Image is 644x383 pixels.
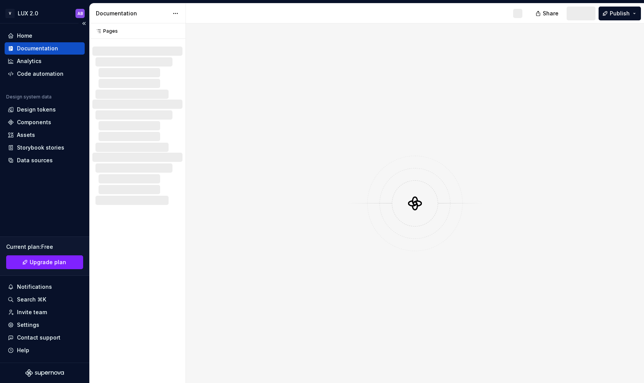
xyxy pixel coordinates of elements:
[5,116,85,128] a: Components
[77,10,83,17] div: AB
[5,281,85,293] button: Notifications
[17,131,35,139] div: Assets
[5,293,85,306] button: Search ⌘K
[17,106,56,113] div: Design tokens
[25,369,64,377] svg: Supernova Logo
[2,5,88,22] button: VLUX 2.0AB
[532,7,564,20] button: Share
[17,308,47,316] div: Invite team
[30,258,66,266] span: Upgrade plan
[79,18,89,29] button: Collapse sidebar
[17,346,29,354] div: Help
[5,306,85,318] a: Invite team
[599,7,641,20] button: Publish
[5,30,85,42] a: Home
[17,321,39,329] div: Settings
[92,28,118,34] div: Pages
[17,283,52,291] div: Notifications
[5,9,15,18] div: V
[17,32,32,40] div: Home
[543,10,559,17] span: Share
[5,154,85,167] a: Data sources
[96,10,169,17] div: Documentation
[5,319,85,331] a: Settings
[5,331,85,344] button: Contact support
[18,10,38,17] div: LUX 2.0
[17,57,42,65] div: Analytics
[6,94,52,100] div: Design system data
[5,42,85,55] a: Documentation
[17,334,60,341] div: Contact support
[5,344,85,356] button: Help
[5,55,85,67] a: Analytics
[17,118,51,126] div: Components
[5,103,85,116] a: Design tokens
[5,142,85,154] a: Storybook stories
[17,157,53,164] div: Data sources
[17,45,58,52] div: Documentation
[17,144,64,152] div: Storybook stories
[5,129,85,141] a: Assets
[5,68,85,80] a: Code automation
[17,296,46,303] div: Search ⌘K
[6,243,83,251] div: Current plan : Free
[17,70,64,78] div: Code automation
[6,255,83,269] a: Upgrade plan
[610,10,630,17] span: Publish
